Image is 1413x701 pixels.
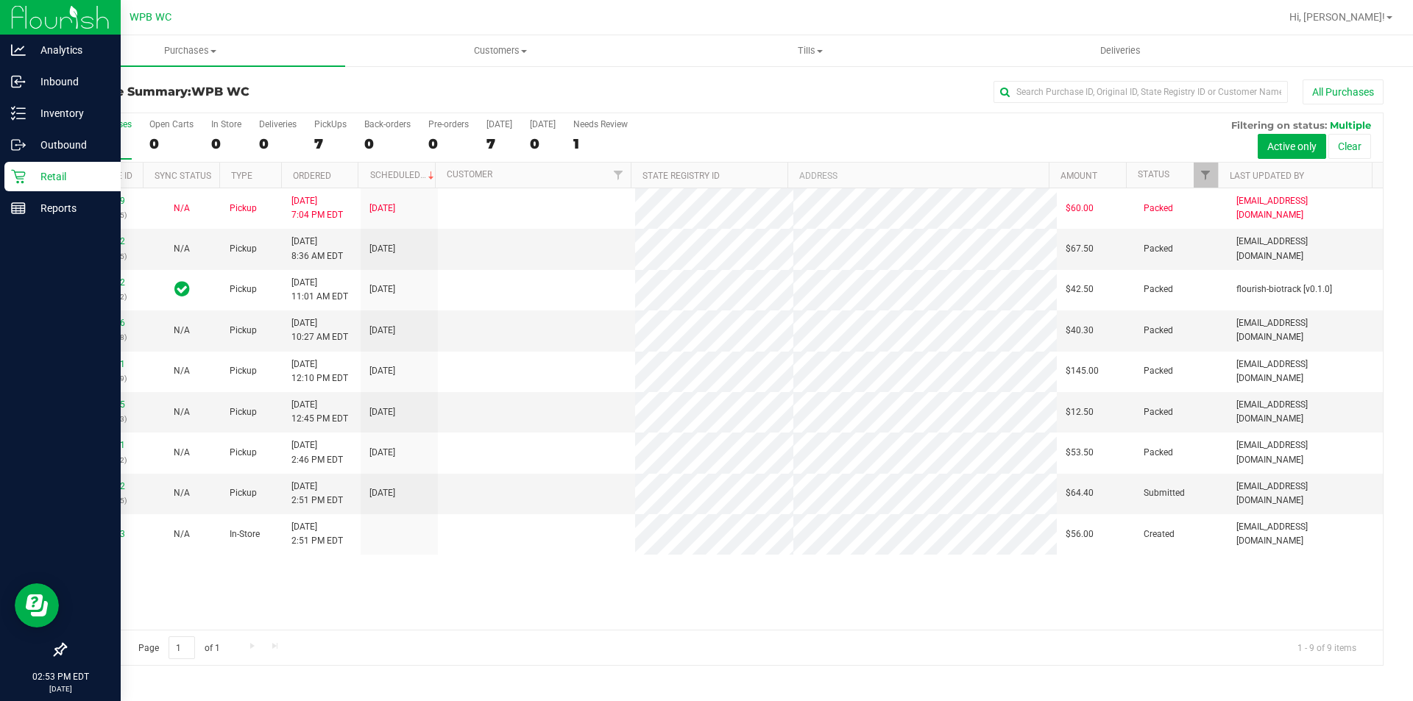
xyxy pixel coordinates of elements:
[84,529,125,539] a: 11818833
[11,201,26,216] inline-svg: Reports
[486,119,512,129] div: [DATE]
[291,398,348,426] span: [DATE] 12:45 PM EDT
[1236,282,1332,296] span: flourish-biotrack [v0.1.0]
[26,41,114,59] p: Analytics
[1231,119,1327,131] span: Filtering on status:
[573,119,628,129] div: Needs Review
[230,405,257,419] span: Pickup
[291,276,348,304] span: [DATE] 11:01 AM EDT
[26,136,114,154] p: Outbound
[84,236,125,246] a: 11816032
[211,135,241,152] div: 0
[291,316,348,344] span: [DATE] 10:27 AM EDT
[1080,44,1161,57] span: Deliveries
[191,85,249,99] span: WPB WC
[1066,527,1094,541] span: $56.00
[293,171,331,181] a: Ordered
[428,119,469,129] div: Pre-orders
[149,119,194,129] div: Open Carts
[1066,405,1094,419] span: $12.50
[149,135,194,152] div: 0
[174,279,190,299] span: In Sync
[369,324,395,338] span: [DATE]
[369,405,395,419] span: [DATE]
[642,171,720,181] a: State Registry ID
[174,242,190,256] button: N/A
[26,199,114,217] p: Reports
[530,135,556,152] div: 0
[291,194,343,222] span: [DATE] 7:04 PM EDT
[291,438,343,466] span: [DATE] 2:46 PM EDT
[369,364,395,378] span: [DATE]
[231,171,252,181] a: Type
[345,35,655,66] a: Customers
[1144,202,1173,216] span: Packed
[369,242,395,256] span: [DATE]
[1236,357,1374,385] span: [EMAIL_ADDRESS][DOMAIN_NAME]
[1144,242,1173,256] span: Packed
[369,446,395,460] span: [DATE]
[84,196,125,206] a: 11815389
[84,277,125,288] a: 11816662
[174,364,190,378] button: N/A
[84,481,125,491] a: 11818832
[1330,119,1371,131] span: Multiple
[1066,324,1094,338] span: $40.30
[65,85,504,99] h3: Purchase Summary:
[1060,171,1097,181] a: Amount
[11,106,26,121] inline-svg: Inventory
[1230,171,1304,181] a: Last Updated By
[211,119,241,129] div: In Store
[447,169,492,179] a: Customer
[230,486,257,500] span: Pickup
[35,44,345,57] span: Purchases
[230,527,260,541] span: In-Store
[573,135,628,152] div: 1
[1258,134,1326,159] button: Active only
[15,583,59,627] iframe: Resource center
[26,73,114,90] p: Inbound
[230,324,257,338] span: Pickup
[174,203,190,213] span: Not Applicable
[84,440,125,450] a: 11818591
[314,119,347,129] div: PickUps
[174,446,190,460] button: N/A
[1066,486,1094,500] span: $64.40
[1066,282,1094,296] span: $42.50
[486,135,512,152] div: 7
[346,44,654,57] span: Customers
[1144,364,1173,378] span: Packed
[655,35,965,66] a: Tills
[84,359,125,369] a: 11817581
[35,35,345,66] a: Purchases
[966,35,1275,66] a: Deliveries
[11,43,26,57] inline-svg: Analytics
[1066,446,1094,460] span: $53.50
[26,168,114,185] p: Retail
[230,282,257,296] span: Pickup
[174,407,190,417] span: Not Applicable
[1144,405,1173,419] span: Packed
[174,529,190,539] span: Not Applicable
[1066,364,1099,378] span: $145.00
[1236,316,1374,344] span: [EMAIL_ADDRESS][DOMAIN_NAME]
[1144,446,1173,460] span: Packed
[364,119,411,129] div: Back-orders
[259,135,297,152] div: 0
[1236,480,1374,508] span: [EMAIL_ADDRESS][DOMAIN_NAME]
[230,202,257,216] span: Pickup
[11,169,26,184] inline-svg: Retail
[1144,486,1185,500] span: Submitted
[7,683,114,694] p: [DATE]
[174,202,190,216] button: N/A
[656,44,964,57] span: Tills
[1289,11,1385,23] span: Hi, [PERSON_NAME]!
[1236,235,1374,263] span: [EMAIL_ADDRESS][DOMAIN_NAME]
[155,171,211,181] a: Sync Status
[130,11,171,24] span: WPB WC
[1286,636,1368,658] span: 1 - 9 of 9 items
[174,486,190,500] button: N/A
[369,202,395,216] span: [DATE]
[428,135,469,152] div: 0
[174,447,190,458] span: Not Applicable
